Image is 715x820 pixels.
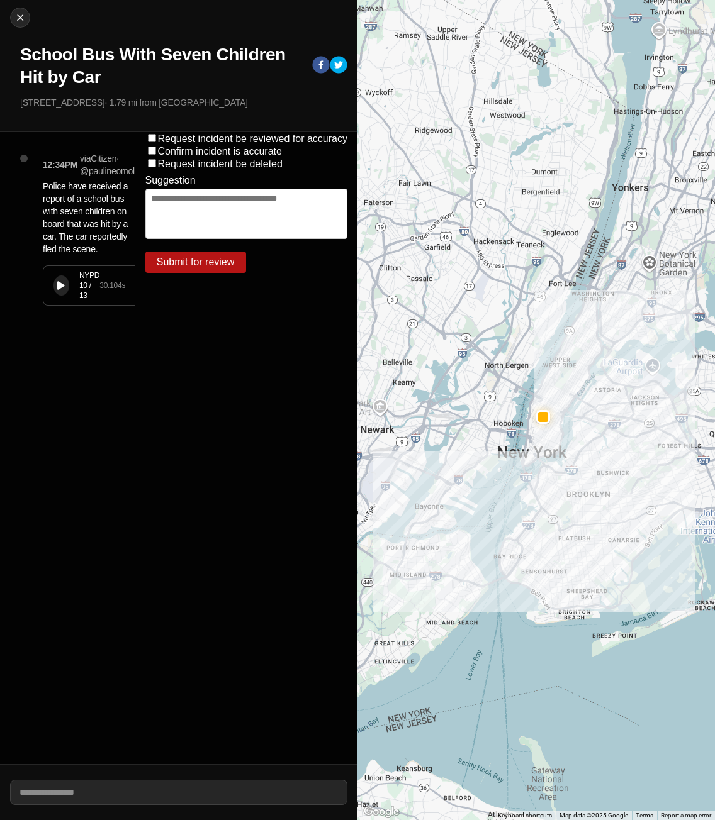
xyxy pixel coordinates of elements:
[145,175,196,186] label: Suggestion
[158,146,282,157] label: Confirm incident is accurate
[43,158,77,171] p: 12:34PM
[498,811,552,820] button: Keyboard shortcuts
[312,56,330,76] button: facebook
[20,96,347,109] p: [STREET_ADDRESS] · 1.79 mi from [GEOGRAPHIC_DATA]
[10,8,30,28] button: cancel
[99,280,125,291] div: 30.104 s
[43,180,141,255] p: Police have received a report of a school bus with seven children on board that was hit by a car....
[330,56,347,76] button: twitter
[145,252,246,273] button: Submit for review
[20,43,302,89] h1: School Bus With Seven Children Hit by Car
[158,133,348,144] label: Request incident be reviewed for accuracy
[158,158,283,169] label: Request incident be deleted
[14,11,26,24] img: cancel
[80,152,141,177] p: via Citizen · @ paulineomollo
[361,804,402,820] a: Open this area in Google Maps (opens a new window)
[361,804,402,820] img: Google
[661,812,711,819] a: Report a map error
[560,812,628,819] span: Map data ©2025 Google
[636,812,653,819] a: Terms (opens in new tab)
[79,270,99,301] div: NYPD 10 / 13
